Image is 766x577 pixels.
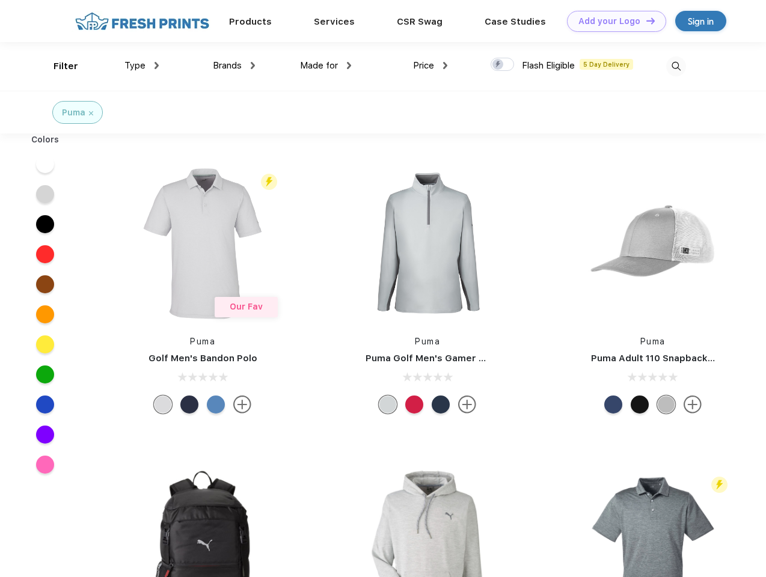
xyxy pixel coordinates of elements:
span: Flash Eligible [522,60,575,71]
a: Services [314,16,355,27]
img: fo%20logo%202.webp [72,11,213,32]
span: Price [413,60,434,71]
img: desktop_search.svg [666,56,686,76]
div: Navy Blazer [432,395,450,414]
div: Colors [22,133,69,146]
img: dropdown.png [347,62,351,69]
div: Pma Blk with Pma Blk [631,395,649,414]
div: Peacoat with Qut Shd [604,395,622,414]
div: Sign in [688,14,714,28]
img: func=resize&h=266 [573,163,733,323]
a: Sign in [675,11,726,31]
div: Quarry with Brt Whit [657,395,675,414]
img: filter_cancel.svg [89,111,93,115]
div: Add your Logo [578,16,640,26]
div: High Rise [154,395,172,414]
span: 5 Day Delivery [580,59,633,70]
img: dropdown.png [251,62,255,69]
img: flash_active_toggle.svg [711,477,728,493]
img: more.svg [233,395,251,414]
img: more.svg [684,395,702,414]
div: Navy Blazer [180,395,198,414]
img: more.svg [458,395,476,414]
a: Puma Golf Men's Gamer Golf Quarter-Zip [366,353,556,364]
a: Products [229,16,272,27]
div: High Rise [379,395,397,414]
a: Puma [415,337,440,346]
span: Our Fav [230,302,263,311]
div: Filter [54,60,78,73]
div: Ski Patrol [405,395,423,414]
a: Golf Men's Bandon Polo [149,353,257,364]
a: Puma [640,337,666,346]
img: dropdown.png [443,62,447,69]
span: Type [124,60,146,71]
a: Puma [190,337,215,346]
div: Puma [62,106,85,119]
span: Made for [300,60,338,71]
span: Brands [213,60,242,71]
div: Lake Blue [207,395,225,414]
img: DT [646,17,655,24]
img: func=resize&h=266 [348,163,507,323]
img: dropdown.png [155,62,159,69]
a: CSR Swag [397,16,443,27]
img: func=resize&h=266 [123,163,283,323]
img: flash_active_toggle.svg [261,174,277,190]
